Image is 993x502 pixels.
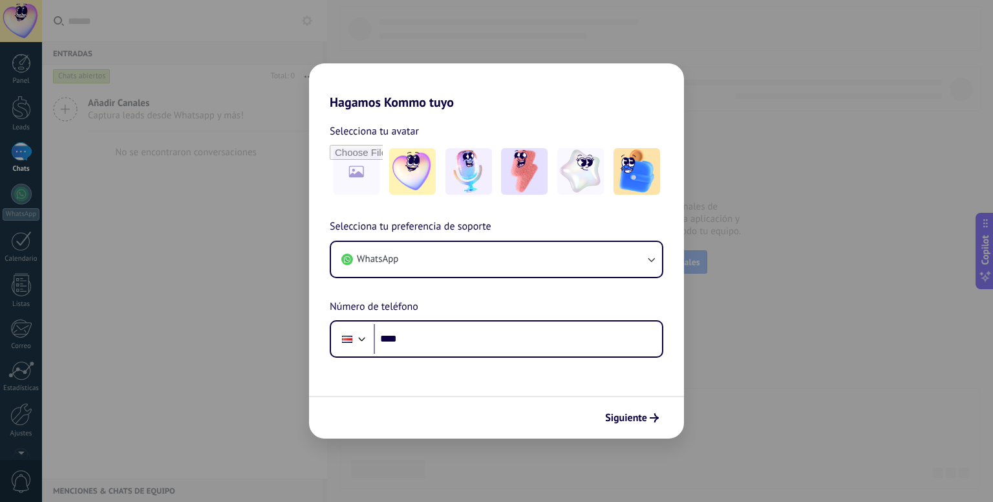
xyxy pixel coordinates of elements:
[501,148,548,195] img: -3.jpeg
[335,325,359,353] div: Costa Rica: + 506
[357,253,398,266] span: WhatsApp
[331,242,662,277] button: WhatsApp
[389,148,436,195] img: -1.jpeg
[605,413,647,422] span: Siguiente
[599,407,665,429] button: Siguiente
[557,148,604,195] img: -4.jpeg
[309,63,684,110] h2: Hagamos Kommo tuyo
[614,148,660,195] img: -5.jpeg
[330,123,419,140] span: Selecciona tu avatar
[330,219,491,235] span: Selecciona tu preferencia de soporte
[330,299,418,316] span: Número de teléfono
[445,148,492,195] img: -2.jpeg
